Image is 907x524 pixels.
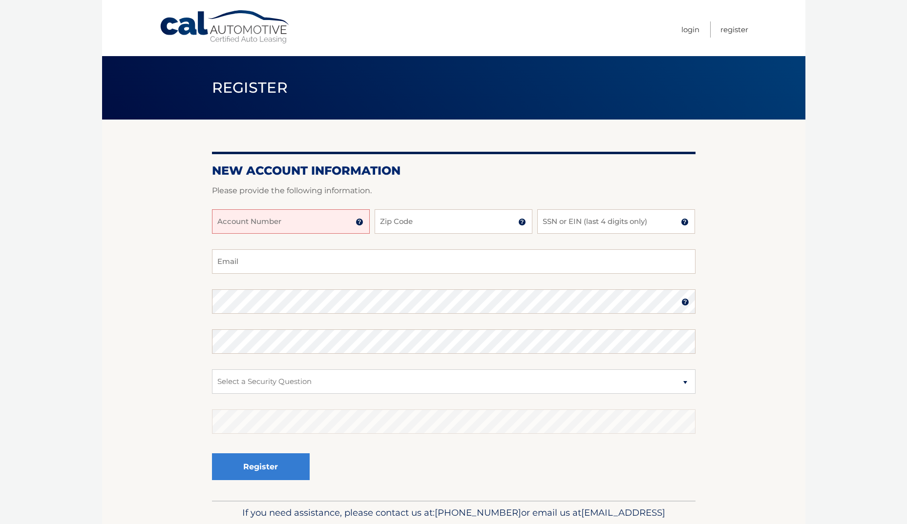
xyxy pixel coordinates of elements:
[375,209,532,234] input: Zip Code
[212,184,696,198] p: Please provide the following information.
[681,298,689,306] img: tooltip.svg
[159,10,291,44] a: Cal Automotive
[435,507,521,518] span: [PHONE_NUMBER]
[681,21,699,38] a: Login
[720,21,748,38] a: Register
[212,453,310,480] button: Register
[518,218,526,226] img: tooltip.svg
[212,249,696,274] input: Email
[681,218,689,226] img: tooltip.svg
[212,209,370,234] input: Account Number
[212,163,696,178] h2: New Account Information
[212,79,288,97] span: Register
[537,209,695,234] input: SSN or EIN (last 4 digits only)
[356,218,363,226] img: tooltip.svg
